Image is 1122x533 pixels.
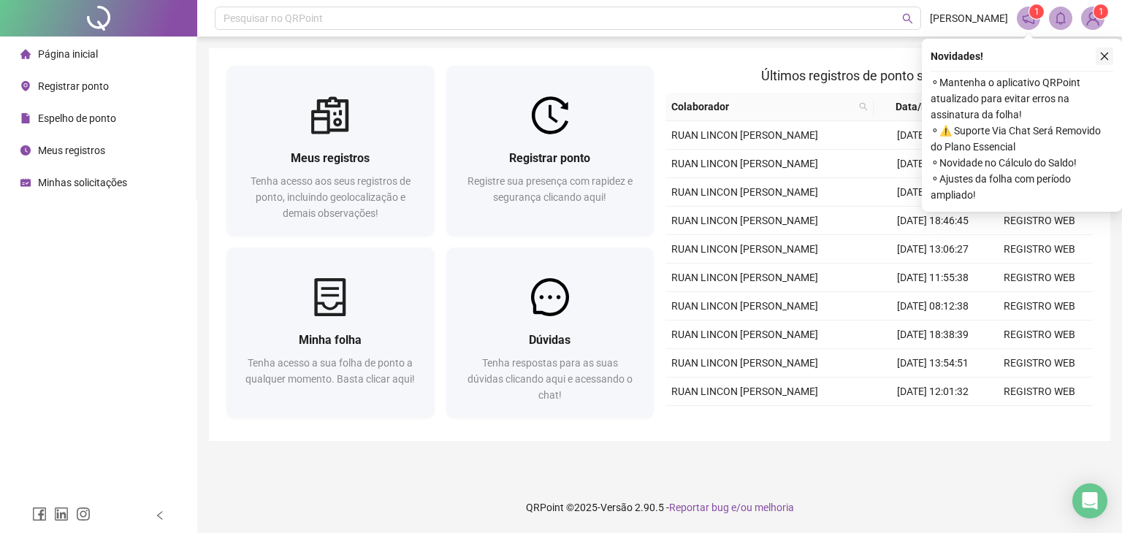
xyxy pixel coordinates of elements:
[879,406,986,434] td: [DATE] 08:23:56
[1022,12,1035,25] span: notification
[671,357,818,369] span: RUAN LINCON [PERSON_NAME]
[671,243,818,255] span: RUAN LINCON [PERSON_NAME]
[76,507,91,521] span: instagram
[226,66,435,236] a: Meus registrosTenha acesso aos seus registros de ponto, incluindo geolocalização e demais observa...
[930,10,1008,26] span: [PERSON_NAME]
[671,300,818,312] span: RUAN LINCON [PERSON_NAME]
[761,68,997,83] span: Últimos registros de ponto sincronizados
[20,177,31,188] span: schedule
[671,215,818,226] span: RUAN LINCON [PERSON_NAME]
[986,264,1093,292] td: REGISTRO WEB
[467,175,633,203] span: Registre sua presença com rapidez e segurança clicando aqui!
[931,123,1113,155] span: ⚬ ⚠️ Suporte Via Chat Será Removido do Plano Essencial
[467,357,633,401] span: Tenha respostas para as suas dúvidas clicando aqui e acessando o chat!
[245,357,415,385] span: Tenha acesso a sua folha de ponto a qualquer momento. Basta clicar aqui!
[986,349,1093,377] td: REGISTRO WEB
[931,74,1113,123] span: ⚬ Mantenha o aplicativo QRPoint atualizado para evitar erros na assinatura da folha!
[879,150,986,178] td: [DATE] 11:59:54
[879,207,986,235] td: [DATE] 18:46:45
[986,292,1093,321] td: REGISTRO WEB
[879,121,986,150] td: [DATE] 13:13:12
[446,66,654,236] a: Registrar pontoRegistre sua presença com rapidez e segurança clicando aqui!
[671,186,818,198] span: RUAN LINCON [PERSON_NAME]
[38,145,105,156] span: Meus registros
[20,145,31,156] span: clock-circle
[902,13,913,24] span: search
[671,386,818,397] span: RUAN LINCON [PERSON_NAME]
[197,482,1122,533] footer: QRPoint © 2025 - 2.90.5 -
[1054,12,1067,25] span: bell
[20,81,31,91] span: environment
[529,333,570,347] span: Dúvidas
[32,507,47,521] span: facebook
[931,155,1113,171] span: ⚬ Novidade no Cálculo do Saldo!
[251,175,411,219] span: Tenha acesso aos seus registros de ponto, incluindo geolocalização e demais observações!
[986,377,1093,406] td: REGISTRO WEB
[446,248,654,418] a: DúvidasTenha respostas para as suas dúvidas clicando aqui e acessando o chat!
[671,129,818,141] span: RUAN LINCON [PERSON_NAME]
[600,502,633,513] span: Versão
[1082,7,1104,29] img: 83907
[669,502,794,513] span: Reportar bug e/ou melhoria
[671,158,818,169] span: RUAN LINCON [PERSON_NAME]
[226,248,435,418] a: Minha folhaTenha acesso a sua folha de ponto a qualquer momento. Basta clicar aqui!
[291,151,370,165] span: Meus registros
[931,48,983,64] span: Novidades !
[155,510,165,521] span: left
[879,292,986,321] td: [DATE] 08:12:38
[1099,7,1104,17] span: 1
[38,48,98,60] span: Página inicial
[54,507,69,521] span: linkedin
[879,178,986,207] td: [DATE] 08:07:16
[671,272,818,283] span: RUAN LINCON [PERSON_NAME]
[1072,483,1107,518] div: Open Intercom Messenger
[879,264,986,292] td: [DATE] 11:55:38
[38,80,109,92] span: Registrar ponto
[879,321,986,349] td: [DATE] 18:38:39
[986,207,1093,235] td: REGISTRO WEB
[1099,51,1110,61] span: close
[509,151,590,165] span: Registrar ponto
[299,333,362,347] span: Minha folha
[1029,4,1044,19] sup: 1
[879,349,986,377] td: [DATE] 13:54:51
[879,377,986,406] td: [DATE] 12:01:32
[20,49,31,59] span: home
[879,235,986,264] td: [DATE] 13:06:27
[879,99,960,115] span: Data/Hora
[1094,4,1108,19] sup: Atualize o seu contato no menu Meus Dados
[859,102,868,111] span: search
[856,96,871,118] span: search
[986,235,1093,264] td: REGISTRO WEB
[20,113,31,123] span: file
[38,112,116,124] span: Espelho de ponto
[671,329,818,340] span: RUAN LINCON [PERSON_NAME]
[931,171,1113,203] span: ⚬ Ajustes da folha com período ampliado!
[38,177,127,188] span: Minhas solicitações
[671,99,853,115] span: Colaborador
[986,321,1093,349] td: REGISTRO WEB
[986,406,1093,434] td: REGISTRO WEB
[874,93,977,121] th: Data/Hora
[1034,7,1039,17] span: 1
